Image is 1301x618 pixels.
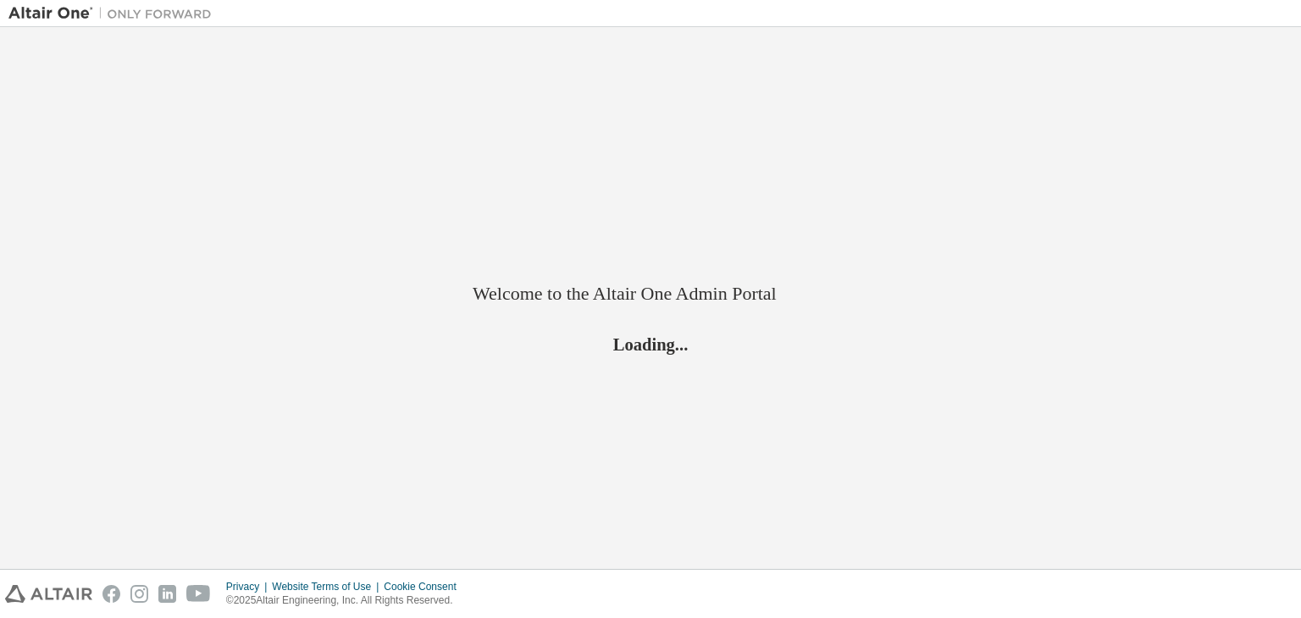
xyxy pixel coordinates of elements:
img: altair_logo.svg [5,585,92,603]
div: Cookie Consent [384,580,466,593]
div: Privacy [226,580,272,593]
h2: Loading... [473,334,828,356]
img: linkedin.svg [158,585,176,603]
img: youtube.svg [186,585,211,603]
h2: Welcome to the Altair One Admin Portal [473,282,828,306]
p: © 2025 Altair Engineering, Inc. All Rights Reserved. [226,593,467,608]
img: facebook.svg [102,585,120,603]
img: instagram.svg [130,585,148,603]
div: Website Terms of Use [272,580,384,593]
img: Altair One [8,5,220,22]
